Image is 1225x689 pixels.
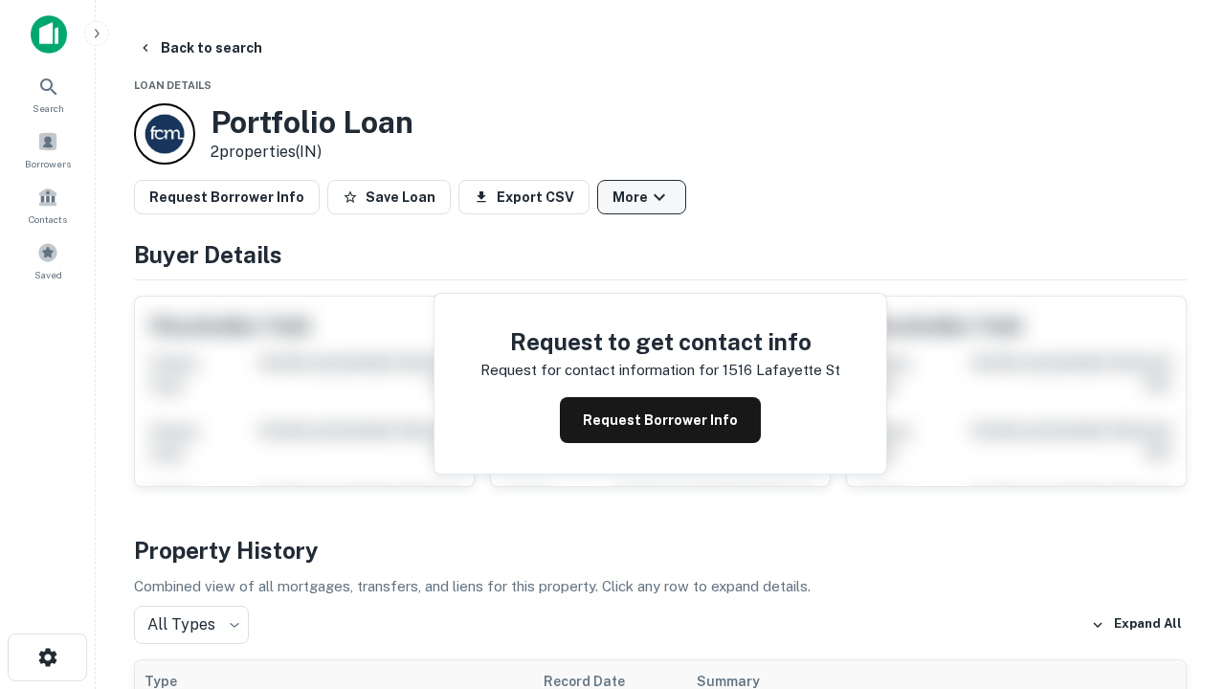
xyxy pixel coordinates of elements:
a: Saved [6,234,90,286]
span: Search [33,100,64,116]
span: Borrowers [25,156,71,171]
button: Request Borrower Info [560,397,761,443]
p: 1516 lafayette st [723,359,840,382]
p: 2 properties (IN) [211,141,413,164]
h4: Request to get contact info [480,324,840,359]
span: Saved [34,267,62,282]
span: Contacts [29,211,67,227]
button: Back to search [130,31,270,65]
button: Save Loan [327,180,451,214]
a: Borrowers [6,123,90,175]
a: Contacts [6,179,90,231]
a: Search [6,68,90,120]
img: capitalize-icon.png [31,15,67,54]
p: Request for contact information for [480,359,719,382]
button: More [597,180,686,214]
button: Export CSV [458,180,590,214]
iframe: Chat Widget [1129,475,1225,567]
button: Request Borrower Info [134,180,320,214]
div: All Types [134,606,249,644]
p: Combined view of all mortgages, transfers, and liens for this property. Click any row to expand d... [134,575,1187,598]
h4: Buyer Details [134,237,1187,272]
button: Expand All [1086,611,1187,639]
span: Loan Details [134,79,212,91]
h4: Property History [134,533,1187,567]
h3: Portfolio Loan [211,104,413,141]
